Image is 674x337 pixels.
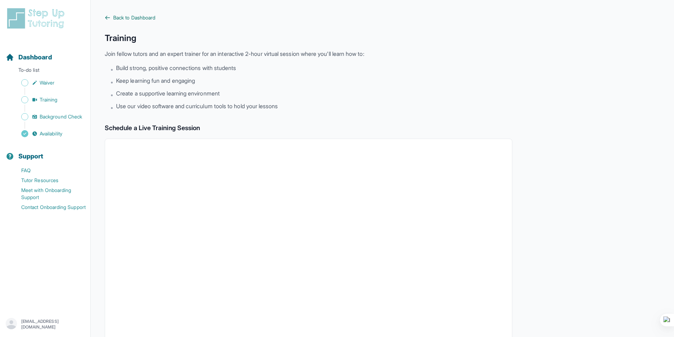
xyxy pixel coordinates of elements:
[18,151,44,161] span: Support
[18,52,52,62] span: Dashboard
[110,91,113,99] span: •
[6,7,69,30] img: logo
[6,129,90,139] a: Availability
[6,175,90,185] a: Tutor Resources
[21,319,85,330] p: [EMAIL_ADDRESS][DOMAIN_NAME]
[6,318,85,331] button: [EMAIL_ADDRESS][DOMAIN_NAME]
[110,103,113,112] span: •
[40,113,82,120] span: Background Check
[105,33,512,44] h1: Training
[6,78,90,88] a: Waiver
[3,140,87,164] button: Support
[6,95,90,105] a: Training
[105,123,512,133] h2: Schedule a Live Training Session
[105,14,512,21] a: Back to Dashboard
[3,66,87,76] p: To-do list
[6,52,52,62] a: Dashboard
[113,14,155,21] span: Back to Dashboard
[40,79,54,86] span: Waiver
[110,78,113,86] span: •
[116,64,236,72] span: Build strong, positive connections with students
[110,65,113,74] span: •
[6,185,90,202] a: Meet with Onboarding Support
[105,50,512,58] p: Join fellow tutors and an expert trainer for an interactive 2-hour virtual session where you'll l...
[3,41,87,65] button: Dashboard
[40,130,62,137] span: Availability
[40,96,58,103] span: Training
[6,112,90,122] a: Background Check
[116,89,220,98] span: Create a supportive learning environment
[6,165,90,175] a: FAQ
[116,76,195,85] span: Keep learning fun and engaging
[6,202,90,212] a: Contact Onboarding Support
[116,102,278,110] span: Use our video software and curriculum tools to hold your lessons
